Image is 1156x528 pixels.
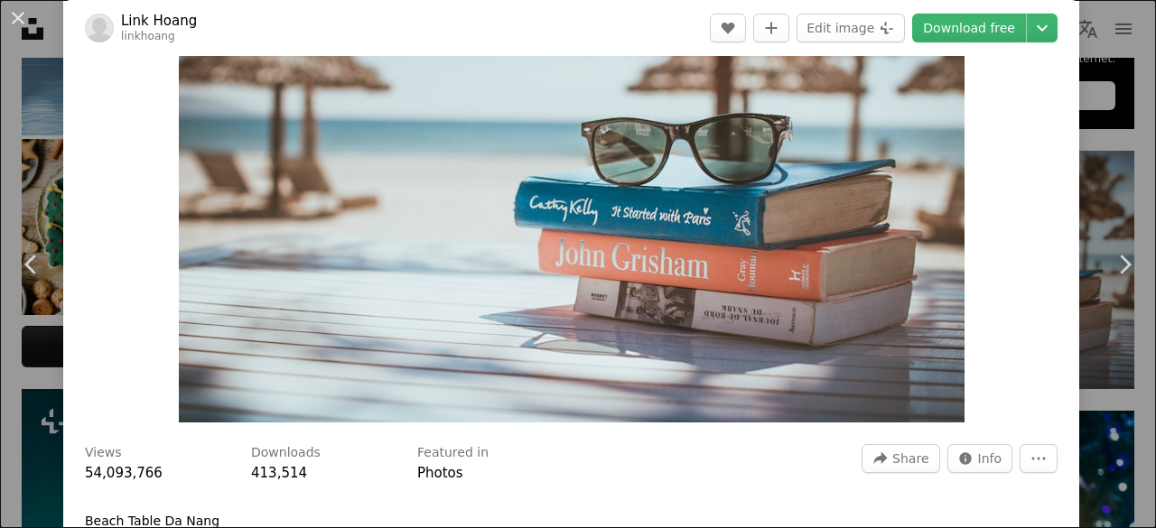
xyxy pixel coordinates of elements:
h3: Downloads [251,444,321,462]
span: Share [892,445,928,472]
button: Choose download size [1027,14,1058,42]
a: Download free [912,14,1026,42]
button: Edit image [797,14,905,42]
h3: Featured in [417,444,489,462]
span: Info [978,445,1002,472]
button: More Actions [1020,444,1058,473]
button: Share this image [862,444,939,473]
h3: Views [85,444,122,462]
button: Stats about this image [947,444,1013,473]
img: Go to Link Hoang's profile [85,14,114,42]
a: linkhoang [121,30,175,42]
button: Like [710,14,746,42]
button: Add to Collection [753,14,789,42]
span: 413,514 [251,465,307,481]
a: Link Hoang [121,12,197,30]
a: Next [1093,178,1156,351]
span: 54,093,766 [85,465,163,481]
a: Photos [417,465,463,481]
